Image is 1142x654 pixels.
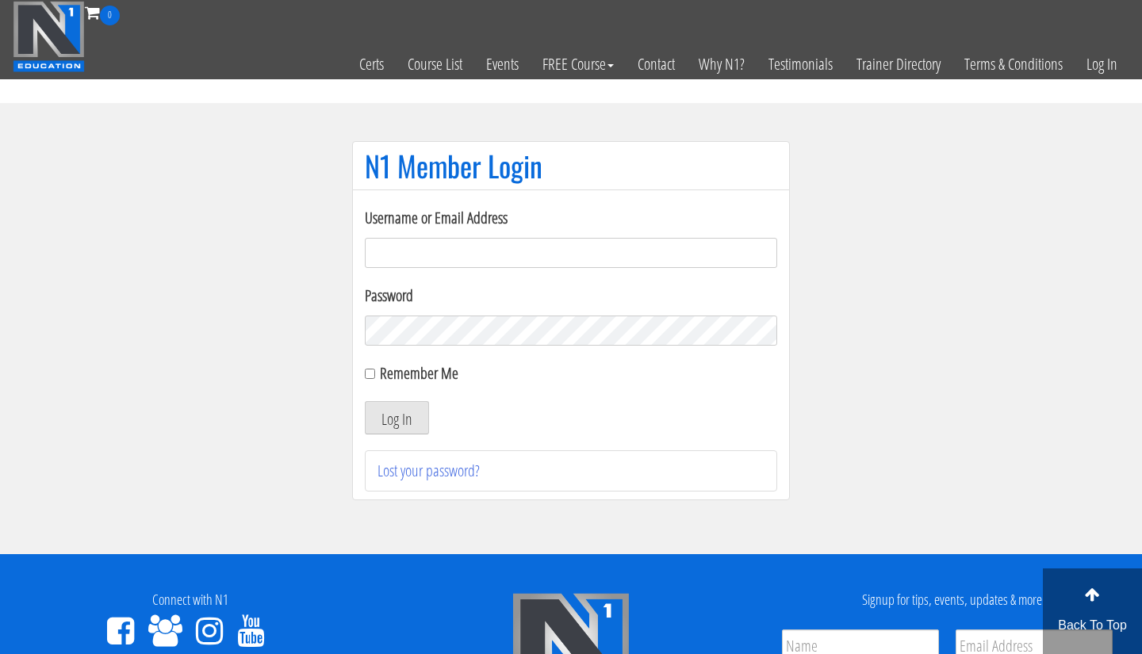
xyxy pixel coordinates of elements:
[396,25,474,103] a: Course List
[687,25,757,103] a: Why N1?
[1042,616,1142,635] p: Back To Top
[100,6,120,25] span: 0
[531,25,626,103] a: FREE Course
[13,1,85,72] img: n1-education
[365,150,777,182] h1: N1 Member Login
[12,592,369,608] h4: Connect with N1
[365,206,777,230] label: Username or Email Address
[85,2,120,23] a: 0
[347,25,396,103] a: Certs
[1075,25,1129,103] a: Log In
[365,401,429,434] button: Log In
[952,25,1075,103] a: Terms & Conditions
[474,25,531,103] a: Events
[377,460,480,481] a: Lost your password?
[845,25,952,103] a: Trainer Directory
[380,362,458,384] label: Remember Me
[773,592,1130,608] h4: Signup for tips, events, updates & more
[757,25,845,103] a: Testimonials
[365,284,777,308] label: Password
[626,25,687,103] a: Contact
